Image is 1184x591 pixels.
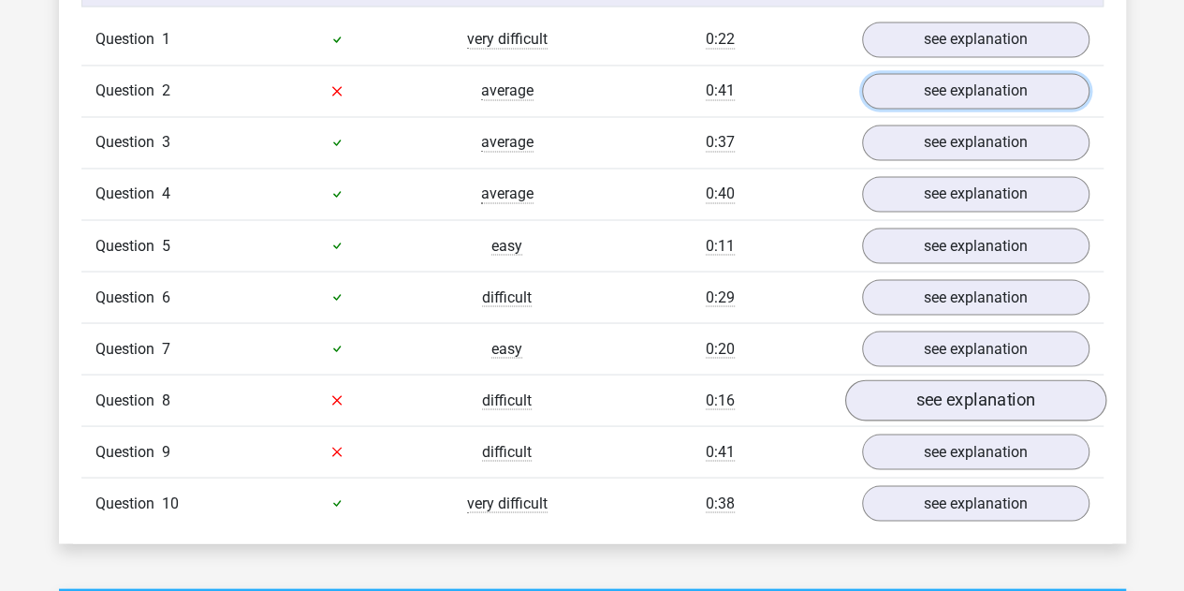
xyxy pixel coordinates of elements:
a: see explanation [862,331,1089,366]
span: Question [95,80,162,102]
span: 10 [162,494,179,511]
span: Question [95,389,162,411]
span: 5 [162,236,170,254]
span: very difficult [467,494,548,512]
span: 0:40 [706,185,735,203]
span: Question [95,183,162,205]
span: easy [491,236,522,255]
span: easy [491,339,522,358]
span: difficult [482,391,532,409]
span: average [481,81,534,100]
span: 9 [162,442,170,460]
span: average [481,133,534,152]
span: very difficult [467,30,548,49]
a: see explanation [862,279,1089,315]
span: 0:22 [706,30,735,49]
span: 1 [162,30,170,48]
a: see explanation [862,73,1089,109]
span: 0:37 [706,133,735,152]
a: see explanation [862,485,1089,521]
span: average [481,185,534,203]
span: 2 [162,81,170,99]
a: see explanation [862,434,1089,469]
span: Question [95,492,162,514]
span: 0:38 [706,494,735,512]
span: 0:16 [706,391,735,409]
span: 3 [162,133,170,151]
span: Question [95,440,162,463]
span: 0:41 [706,442,735,461]
a: see explanation [844,379,1105,421]
span: Question [95,28,162,51]
span: difficult [482,442,532,461]
a: see explanation [862,125,1089,160]
a: see explanation [862,176,1089,212]
span: 0:41 [706,81,735,100]
span: 4 [162,185,170,202]
span: 0:20 [706,339,735,358]
span: Question [95,286,162,308]
span: difficult [482,288,532,306]
a: see explanation [862,228,1089,263]
span: 8 [162,391,170,408]
span: Question [95,337,162,360]
span: Question [95,234,162,257]
span: 0:29 [706,288,735,306]
span: 7 [162,339,170,357]
a: see explanation [862,22,1089,57]
span: 0:11 [706,236,735,255]
span: 6 [162,288,170,305]
span: Question [95,131,162,154]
